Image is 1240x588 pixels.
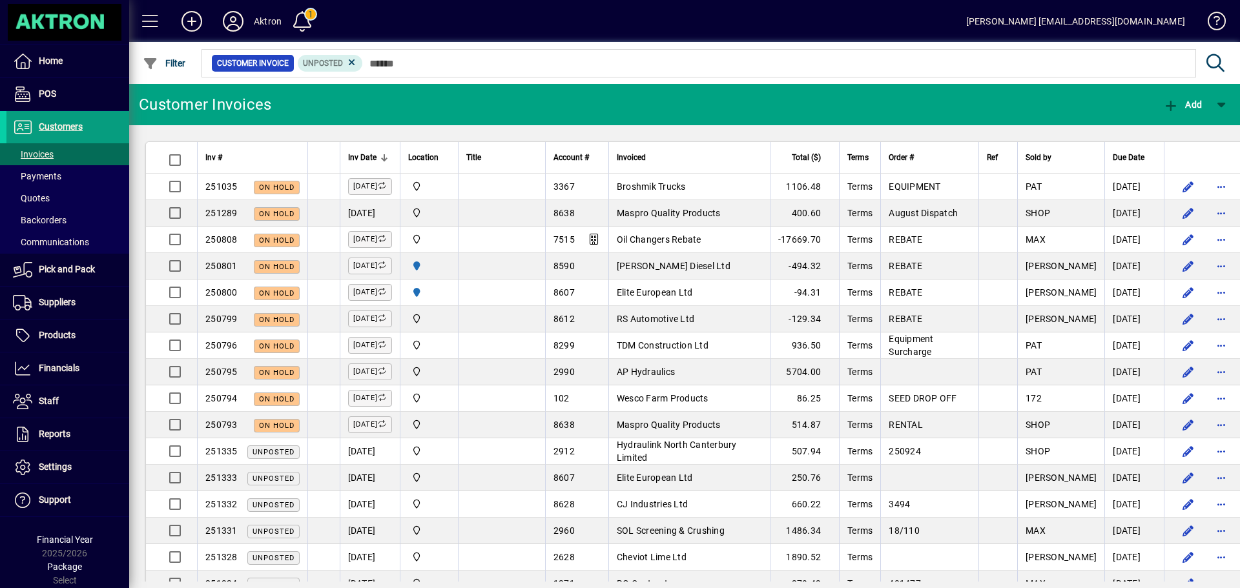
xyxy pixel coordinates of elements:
span: On hold [259,395,294,403]
span: Inv Date [348,150,377,165]
span: Staff [39,396,59,406]
span: 8607 [553,287,575,298]
span: Maspro Quality Products [617,420,721,430]
td: [DATE] [1104,279,1164,306]
span: 8612 [553,314,575,324]
button: More options [1211,520,1232,541]
button: Edit [1177,547,1198,567]
span: Unposted [253,527,294,536]
button: Edit [1177,203,1198,223]
button: More options [1211,494,1232,514]
span: Maspro Quality Products [617,208,721,218]
td: 250.76 [770,465,839,491]
button: Edit [1177,467,1198,488]
span: On hold [259,421,294,430]
span: 8299 [553,340,575,350]
div: Invoiced [617,150,762,165]
span: Terms [847,552,873,562]
span: SHOP [1026,446,1050,456]
td: [DATE] [1104,253,1164,279]
span: 250799 [205,314,238,324]
div: Aktron [254,11,282,32]
td: 1486.34 [770,518,839,544]
span: Cheviot Lime Ltd [617,552,687,562]
button: More options [1211,309,1232,329]
span: Financials [39,363,79,373]
span: 251328 [205,552,238,562]
td: 514.87 [770,412,839,438]
span: Suppliers [39,297,76,307]
label: [DATE] [348,390,392,407]
span: Ref [987,150,998,165]
span: On hold [259,236,294,245]
td: [DATE] [340,465,400,491]
button: More options [1211,467,1232,488]
button: Add [171,10,212,33]
span: Central [408,550,450,564]
button: More options [1211,256,1232,276]
a: Products [6,319,129,352]
button: More options [1211,547,1232,567]
td: [DATE] [340,544,400,571]
td: [DATE] [1104,200,1164,227]
td: [DATE] [1104,544,1164,571]
div: Inv Date [348,150,392,165]
button: Edit [1177,441,1198,461]
div: Title [466,150,537,165]
span: 251333 [205,472,238,483]
span: 172 [1026,393,1042,403]
td: -129.34 [770,306,839,332]
span: POS [39,88,56,99]
span: Elite European Ltd [617,287,693,298]
span: Central [408,418,450,432]
span: Payments [13,171,61,181]
span: Central [408,312,450,326]
button: More options [1211,335,1232,356]
span: Terms [847,393,873,403]
span: Elite European Ltd [617,472,693,483]
span: 250795 [205,367,238,377]
button: More options [1211,388,1232,409]
span: PAT [1026,367,1042,377]
td: [DATE] [1104,491,1164,518]
span: Central [408,497,450,511]
span: Location [408,150,439,165]
span: REBATE [889,314,922,324]
span: Inv # [205,150,222,165]
span: [PERSON_NAME] [1026,552,1097,562]
button: Profile [212,10,254,33]
span: 251332 [205,499,238,509]
span: 3367 [553,181,575,192]
button: Edit [1177,414,1198,435]
span: Central [408,471,450,485]
span: Total ($) [792,150,821,165]
span: Terms [847,208,873,218]
span: Terms [847,340,873,350]
span: [PERSON_NAME] [1026,499,1097,509]
span: Unposted [303,59,343,68]
span: Communications [13,237,89,247]
a: Reports [6,418,129,451]
a: Payments [6,165,129,187]
button: Edit [1177,361,1198,382]
button: Edit [1177,176,1198,197]
span: On hold [259,183,294,192]
span: Central [408,444,450,458]
td: [DATE] [1104,227,1164,253]
span: Central [408,523,450,538]
span: Unposted [253,501,294,509]
span: [PERSON_NAME] Diesel Ltd [617,261,730,271]
span: 3494 [889,499,910,509]
div: Customer Invoices [139,94,271,115]
span: Equipment Surcharge [889,334,933,357]
td: [DATE] [1104,385,1164,412]
span: 2960 [553,525,575,536]
span: EQUIPMENT [889,181,940,192]
span: Filter [143,58,186,68]
button: Edit [1177,229,1198,250]
span: Terms [847,287,873,298]
span: Order # [889,150,914,165]
span: TDM Construction Ltd [617,340,708,350]
span: Customer Invoice [217,57,289,70]
span: 8628 [553,499,575,509]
